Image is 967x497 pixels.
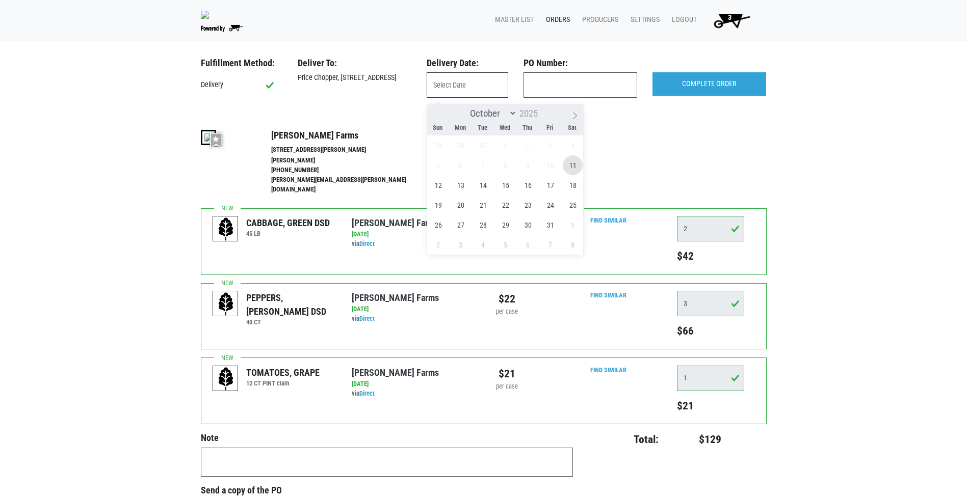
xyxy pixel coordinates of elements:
[701,10,759,31] a: 3
[563,195,583,215] span: October 25, 2025
[473,235,493,255] span: November 4, 2025
[201,130,216,145] img: thumbnail-8a08f3346781c529aa742b86dead986c.jpg
[540,195,560,215] span: October 24, 2025
[622,10,664,30] a: Settings
[271,130,428,141] h4: [PERSON_NAME] Farms
[352,305,476,314] div: [DATE]
[518,155,538,175] span: October 9, 2025
[352,239,476,249] div: via
[246,379,320,387] h6: 12 CT PINT clam
[352,379,476,389] div: [DATE]
[518,175,538,195] span: October 16, 2025
[590,366,626,374] a: Find Similar
[495,155,515,175] span: October 8, 2025
[590,216,626,224] a: Find Similar
[677,216,744,241] input: Qty
[428,195,448,215] span: October 19, 2025
[563,235,583,255] span: November 8, 2025
[652,72,766,96] input: COMPLETE ORDER
[466,107,517,120] select: Month
[561,125,584,131] span: Sat
[473,175,493,195] span: October 14, 2025
[246,291,336,318] div: PEPPERS, [PERSON_NAME] DSD
[563,135,583,155] span: October 4, 2025
[359,390,375,397] a: Direct
[427,72,508,98] input: Select Date
[213,291,239,317] img: placeholder-variety-43d6402dacf2d531de610a020419775a.svg
[352,217,439,228] a: [PERSON_NAME] Farms
[539,125,561,131] span: Fri
[451,155,471,175] span: October 6, 2025
[540,235,560,255] span: November 7, 2025
[428,215,448,235] span: October 26, 2025
[495,135,515,155] span: October 1, 2025
[451,215,471,235] span: October 27, 2025
[428,235,448,255] span: November 2, 2025
[518,215,538,235] span: October 30, 2025
[449,125,472,131] span: Mon
[677,291,744,316] input: Qty
[563,215,583,235] span: November 1, 2025
[359,240,375,247] a: Direct
[451,195,471,215] span: October 20, 2025
[495,235,515,255] span: November 5, 2025
[495,195,515,215] span: October 22, 2025
[473,215,493,235] span: October 28, 2025
[290,72,419,84] div: Price Chopper, [STREET_ADDRESS]
[213,216,239,242] img: placeholder-variety-43d6402dacf2d531de610a020419775a.svg
[246,230,330,237] h6: 45 LB
[495,175,515,195] span: October 15, 2025
[298,58,411,69] h3: Deliver To:
[487,10,538,30] a: Master List
[427,125,449,131] span: Sun
[540,155,560,175] span: October 10, 2025
[473,155,493,175] span: October 7, 2025
[201,11,209,19] img: original-fc7597fdc6adbb9d0e2ae620e786d1a2.jpg
[677,324,744,338] h5: $66
[428,135,448,155] span: September 28, 2025
[246,366,320,379] div: TOMATOES, GRAPE
[574,10,622,30] a: Producers
[538,10,574,30] a: Orders
[271,156,428,165] li: [PERSON_NAME]
[352,389,476,399] div: via
[589,433,659,446] h4: Total:
[590,291,626,299] a: Find Similar
[428,175,448,195] span: October 12, 2025
[524,58,637,69] h3: PO Number:
[427,58,508,69] h3: Delivery Date:
[352,314,476,324] div: via
[677,399,744,412] h5: $21
[451,235,471,255] span: November 3, 2025
[518,135,538,155] span: October 2, 2025
[472,125,494,131] span: Tue
[518,235,538,255] span: November 6, 2025
[451,135,471,155] span: September 29, 2025
[563,155,583,175] span: October 11, 2025
[271,165,428,175] li: [PHONE_NUMBER]
[540,135,560,155] span: October 3, 2025
[491,366,522,382] div: $21
[246,318,336,326] h6: 40 CT
[271,145,428,155] li: [STREET_ADDRESS][PERSON_NAME]
[428,155,448,175] span: October 5, 2025
[495,215,515,235] span: October 29, 2025
[352,367,439,378] a: [PERSON_NAME] Farms
[728,13,731,22] span: 3
[664,10,701,30] a: Logout
[491,382,522,392] div: per case
[451,175,471,195] span: October 13, 2025
[518,195,538,215] span: October 23, 2025
[516,125,539,131] span: Thu
[352,230,476,239] div: [DATE]
[563,175,583,195] span: October 18, 2025
[473,195,493,215] span: October 21, 2025
[473,135,493,155] span: September 30, 2025
[540,175,560,195] span: October 17, 2025
[201,432,573,444] h4: Note
[709,10,754,31] img: Cart
[677,250,744,263] h5: $42
[246,216,330,230] div: CABBAGE, GREEN DSD
[491,307,522,317] div: per case
[271,175,428,195] li: [PERSON_NAME][EMAIL_ADDRESS][PERSON_NAME][DOMAIN_NAME]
